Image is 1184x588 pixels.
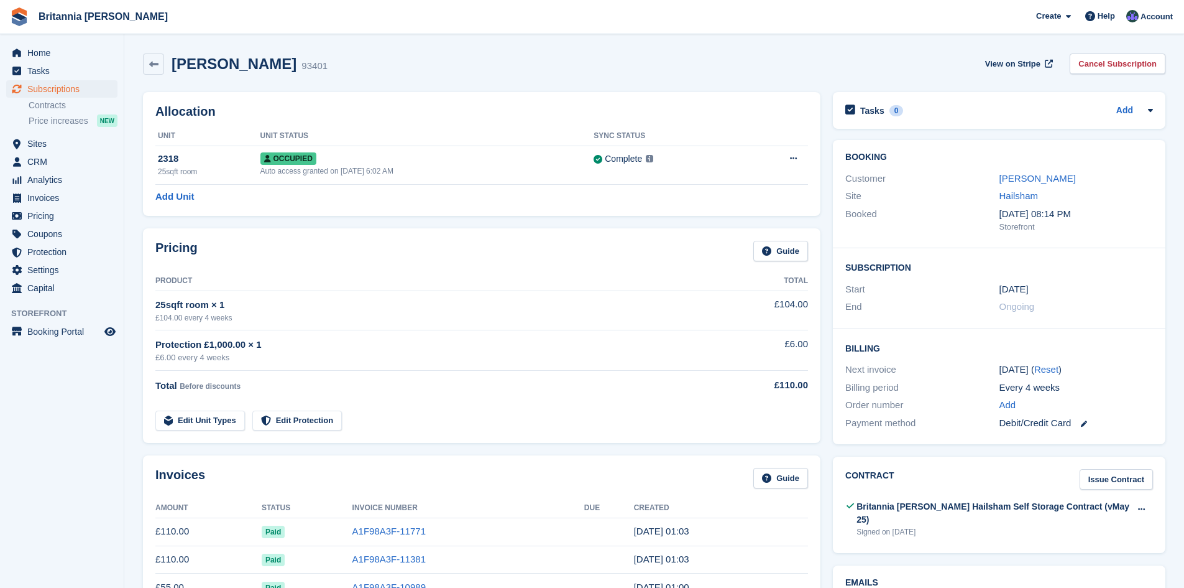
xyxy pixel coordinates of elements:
[155,312,708,324] div: £104.00 every 4 weeks
[646,155,653,162] img: icon-info-grey-7440780725fd019a000dd9b08b2336e03edf1995a4989e88bcd33f0948082b44.svg
[753,468,808,488] a: Guide
[155,271,708,291] th: Product
[708,271,808,291] th: Total
[845,342,1153,354] h2: Billing
[103,324,117,339] a: Preview store
[155,468,205,488] h2: Invoices
[999,398,1016,413] a: Add
[260,126,594,146] th: Unit Status
[845,207,999,233] div: Booked
[6,323,117,340] a: menu
[29,115,88,127] span: Price increases
[1034,364,1058,375] a: Reset
[172,55,296,72] h2: [PERSON_NAME]
[260,152,316,165] span: Occupied
[985,58,1040,70] span: View on Stripe
[262,498,352,518] th: Status
[999,363,1153,377] div: [DATE] ( )
[158,166,260,177] div: 25sqft room
[753,241,808,261] a: Guide
[29,114,117,128] a: Price increases NEW
[845,189,999,203] div: Site
[260,166,594,177] div: Auto access granted on [DATE] 6:02 AM
[860,105,884,116] h2: Tasks
[845,469,894,490] h2: Contract
[845,363,999,377] div: Next invoice
[155,518,262,546] td: £110.00
[6,153,117,170] a: menu
[6,189,117,207] a: menu
[27,225,102,243] span: Coupons
[27,243,102,261] span: Protection
[999,282,1029,297] time: 2025-07-01 00:00:00 UTC
[6,135,117,152] a: menu
[155,190,194,204] a: Add Unit
[352,526,426,536] a: A1F98A3F-11771
[27,153,102,170] span: CRM
[27,261,102,279] span: Settings
[6,261,117,279] a: menu
[180,382,241,391] span: Before discounts
[845,398,999,413] div: Order number
[889,105,904,116] div: 0
[1116,104,1133,118] a: Add
[1070,54,1165,74] a: Cancel Subscription
[97,114,117,127] div: NEW
[856,526,1130,538] div: Signed on [DATE]
[1098,10,1115,22] span: Help
[27,171,102,189] span: Analytics
[6,80,117,98] a: menu
[155,546,262,574] td: £110.00
[634,526,689,536] time: 2025-09-23 00:03:03 UTC
[999,173,1076,184] a: [PERSON_NAME]
[27,323,102,340] span: Booking Portal
[999,416,1153,431] div: Debit/Credit Card
[999,221,1153,233] div: Storefront
[708,291,808,330] td: £104.00
[27,44,102,62] span: Home
[605,152,642,166] div: Complete
[34,6,173,27] a: Britannia [PERSON_NAME]
[999,301,1035,312] span: Ongoing
[155,352,708,364] div: £6.00 every 4 weeks
[252,411,342,431] a: Edit Protection
[6,62,117,80] a: menu
[6,279,117,297] a: menu
[6,225,117,243] a: menu
[155,298,708,312] div: 25sqft room × 1
[980,54,1055,74] a: View on Stripe
[352,554,426,564] a: A1F98A3F-11381
[1140,11,1173,23] span: Account
[158,152,260,166] div: 2318
[29,100,117,111] a: Contracts
[352,498,584,518] th: Invoice Number
[708,330,808,371] td: £6.00
[27,80,102,98] span: Subscriptions
[262,526,285,538] span: Paid
[845,578,1153,588] h2: Emails
[27,279,102,297] span: Capital
[155,241,198,261] h2: Pricing
[845,381,999,395] div: Billing period
[845,300,999,314] div: End
[27,207,102,225] span: Pricing
[10,7,29,26] img: stora-icon-8386f47178a22dfd0bd8f6a31ec36ba5ce8667c1dd55bd0f319d3a0aa187defe.svg
[845,416,999,431] div: Payment method
[845,172,999,186] div: Customer
[634,498,808,518] th: Created
[999,381,1153,395] div: Every 4 weeks
[6,243,117,261] a: menu
[6,44,117,62] a: menu
[1080,469,1153,490] a: Issue Contract
[584,498,634,518] th: Due
[708,378,808,393] div: £110.00
[27,189,102,207] span: Invoices
[6,171,117,189] a: menu
[845,152,1153,162] h2: Booking
[155,498,262,518] th: Amount
[999,190,1039,201] a: Hailsham
[155,105,808,119] h2: Allocation
[634,554,689,564] time: 2025-08-26 00:03:59 UTC
[856,500,1130,526] div: Britannia [PERSON_NAME] Hailsham Self Storage Contract (vMay 25)
[27,135,102,152] span: Sites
